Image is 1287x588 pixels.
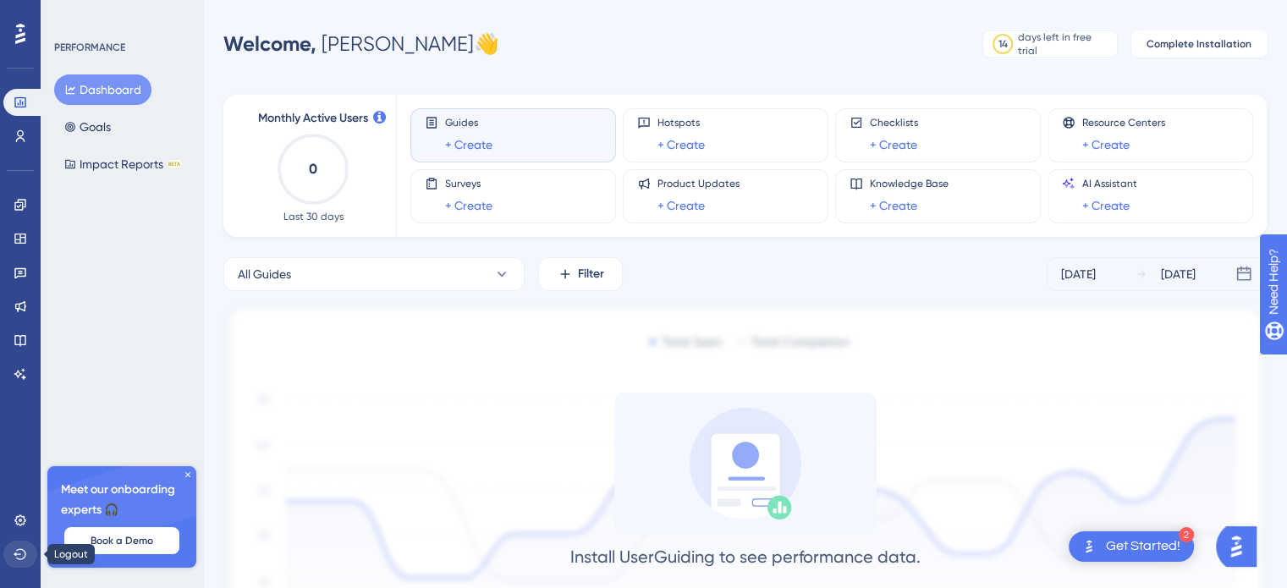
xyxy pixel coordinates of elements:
span: Hotspots [657,116,705,129]
a: + Create [1082,195,1130,216]
span: Last 30 days [283,210,344,223]
span: Meet our onboarding experts 🎧 [61,480,183,520]
span: Welcome, [223,31,316,56]
span: AI Assistant [1082,177,1137,190]
span: Need Help? [40,4,106,25]
span: Guides [445,116,492,129]
span: Knowledge Base [870,177,949,190]
text: 0 [309,161,317,177]
span: Filter [578,264,604,284]
button: Filter [538,257,623,291]
span: Monthly Active Users [258,108,368,129]
span: Surveys [445,177,492,190]
div: days left in free trial [1018,30,1112,58]
a: + Create [870,135,917,155]
button: Book a Demo [64,527,179,554]
span: Product Updates [657,177,740,190]
a: + Create [445,135,492,155]
span: Resource Centers [1082,116,1165,129]
img: launcher-image-alternative-text [1079,536,1099,557]
a: + Create [657,195,705,216]
a: + Create [657,135,705,155]
div: Install UserGuiding to see performance data. [570,545,921,569]
div: [DATE] [1061,264,1096,284]
button: Impact ReportsBETA [54,149,192,179]
div: BETA [167,160,182,168]
span: Book a Demo [91,534,153,547]
button: Goals [54,112,121,142]
div: 14 [998,37,1008,51]
span: Complete Installation [1147,37,1251,51]
div: Open Get Started! checklist, remaining modules: 2 [1069,531,1194,562]
div: [PERSON_NAME] 👋 [223,30,499,58]
div: [DATE] [1161,264,1196,284]
button: Complete Installation [1131,30,1267,58]
a: + Create [870,195,917,216]
div: PERFORMANCE [54,41,125,54]
button: Dashboard [54,74,151,105]
span: Checklists [870,116,918,129]
div: Get Started! [1106,537,1180,556]
span: All Guides [238,264,291,284]
a: + Create [1082,135,1130,155]
iframe: UserGuiding AI Assistant Launcher [1216,521,1267,572]
button: All Guides [223,257,525,291]
a: + Create [445,195,492,216]
div: 2 [1179,527,1194,542]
